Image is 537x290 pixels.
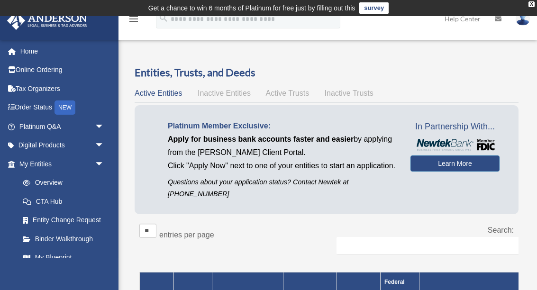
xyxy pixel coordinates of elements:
[7,154,114,173] a: My Entitiesarrow_drop_down
[488,226,514,234] label: Search:
[415,139,495,151] img: NewtekBankLogoSM.png
[128,13,139,25] i: menu
[13,229,114,248] a: Binder Walkthrough
[158,13,169,23] i: search
[135,65,519,80] h3: Entities, Trusts, and Deeds
[159,231,214,239] label: entries per page
[13,192,114,211] a: CTA Hub
[135,89,182,97] span: Active Entities
[198,89,251,97] span: Inactive Entities
[7,61,118,80] a: Online Ordering
[13,248,114,267] a: My Blueprint
[7,136,118,155] a: Digital Productsarrow_drop_down
[325,89,373,97] span: Inactive Trusts
[410,119,500,135] span: In Partnership With...
[168,159,396,172] p: Click "Apply Now" next to one of your entities to start an application.
[168,176,396,200] p: Questions about your application status? Contact Newtek at [PHONE_NUMBER]
[168,119,396,133] p: Platinum Member Exclusive:
[7,117,118,136] a: Platinum Q&Aarrow_drop_down
[168,135,354,143] span: Apply for business bank accounts faster and easier
[7,42,118,61] a: Home
[528,1,535,7] div: close
[7,98,118,118] a: Order StatusNEW
[128,17,139,25] a: menu
[13,211,114,230] a: Entity Change Request
[516,12,530,26] img: User Pic
[7,79,118,98] a: Tax Organizers
[410,155,500,172] a: Learn More
[95,117,114,136] span: arrow_drop_down
[359,2,389,14] a: survey
[266,89,309,97] span: Active Trusts
[148,2,355,14] div: Get a chance to win 6 months of Platinum for free just by filling out this
[168,133,396,159] p: by applying from the [PERSON_NAME] Client Portal.
[55,100,75,115] div: NEW
[4,11,90,30] img: Anderson Advisors Platinum Portal
[95,136,114,155] span: arrow_drop_down
[95,154,114,174] span: arrow_drop_down
[13,173,109,192] a: Overview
